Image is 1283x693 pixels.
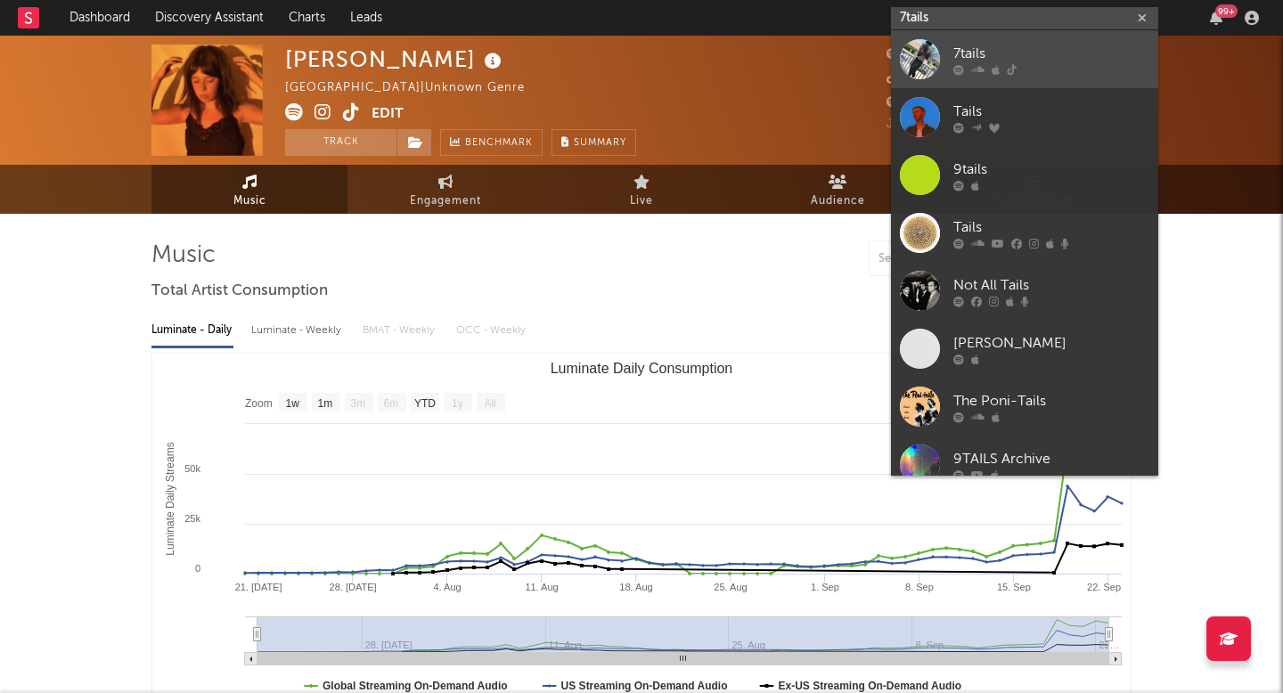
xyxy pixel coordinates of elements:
[433,582,461,592] text: 4. Aug
[251,315,345,346] div: Luminate - Weekly
[714,582,747,592] text: 25. Aug
[630,191,653,212] span: Live
[1215,4,1238,18] div: 99 +
[347,165,543,214] a: Engagement
[891,378,1158,436] a: The Poni-Tails
[195,563,200,574] text: 0
[953,216,1149,238] div: Tails
[953,274,1149,296] div: Not All Tails
[779,680,962,692] text: Ex-US Streaming On-Demand Audio
[351,397,366,410] text: 3m
[372,103,404,126] button: Edit
[151,281,328,302] span: Total Artist Consumption
[891,88,1158,146] a: Tails
[151,165,347,214] a: Music
[184,513,200,524] text: 25k
[891,146,1158,204] a: 9tails
[184,463,200,474] text: 50k
[484,397,495,410] text: All
[953,159,1149,180] div: 9tails
[525,582,558,592] text: 11. Aug
[891,262,1158,320] a: Not All Tails
[440,129,543,156] a: Benchmark
[323,680,508,692] text: Global Streaming On-Demand Audio
[997,582,1031,592] text: 15. Sep
[887,49,942,61] span: 8,979
[552,129,636,156] button: Summary
[330,582,377,592] text: 28. [DATE]
[953,448,1149,469] div: 9TAILS Archive
[811,582,839,592] text: 1. Sep
[887,73,957,85] span: 245,600
[953,332,1149,354] div: [PERSON_NAME]
[887,97,1056,109] span: 96,173 Monthly Listeners
[811,191,865,212] span: Audience
[953,101,1149,122] div: Tails
[465,133,533,154] span: Benchmark
[1210,11,1222,25] button: 99+
[245,397,273,410] text: Zoom
[151,315,233,346] div: Luminate - Daily
[740,165,936,214] a: Audience
[905,582,934,592] text: 8. Sep
[891,30,1158,88] a: 7tails
[574,138,626,148] span: Summary
[891,436,1158,493] a: 9TAILS Archive
[619,582,652,592] text: 18. Aug
[414,397,436,410] text: YTD
[543,165,740,214] a: Live
[870,252,1058,266] input: Search by song name or URL
[235,582,282,592] text: 21. [DATE]
[1099,640,1119,650] text: 22…
[285,77,545,99] div: [GEOGRAPHIC_DATA] | Unknown Genre
[286,397,300,410] text: 1w
[561,680,728,692] text: US Streaming On-Demand Audio
[285,45,506,74] div: [PERSON_NAME]
[410,191,481,212] span: Engagement
[551,361,733,376] text: Luminate Daily Consumption
[953,390,1149,412] div: The Poni-Tails
[887,118,993,130] span: Jump Score: 94.4
[953,43,1149,64] div: 7tails
[891,7,1158,29] input: Search for artists
[1087,582,1121,592] text: 22. Sep
[891,204,1158,262] a: Tails
[318,397,333,410] text: 1m
[452,397,463,410] text: 1y
[285,129,396,156] button: Track
[233,191,266,212] span: Music
[164,442,176,555] text: Luminate Daily Streams
[384,397,399,410] text: 6m
[891,320,1158,378] a: [PERSON_NAME]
